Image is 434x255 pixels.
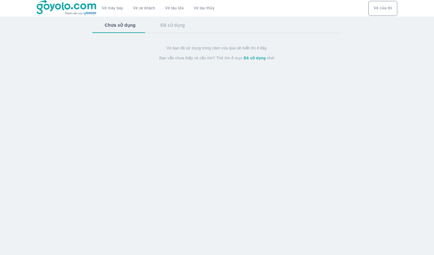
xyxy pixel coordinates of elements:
div: choose transportation mode [368,1,397,16]
span: Bạn vẫn chưa thấy vé cần tìm? [159,56,215,61]
button: Vé tàu thủy [189,1,219,16]
button: Chưa sử dụng [92,17,148,33]
span: Vé bạn đã sử dụng trong năm vừa qua sẽ hiển thị ở đây. [167,46,268,51]
button: Đã sử dụng [148,17,197,33]
span: Thử tìm ở mục nhé! [216,56,275,61]
div: choose transportation mode [97,1,219,16]
strong: Đã sử dụng [244,56,266,60]
a: Vé máy bay [102,6,123,11]
div: basic tabs example [92,17,342,33]
a: Vé xe khách [133,6,155,11]
button: Vé của tôi [368,1,397,16]
a: Vé tàu lửa [160,1,189,16]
